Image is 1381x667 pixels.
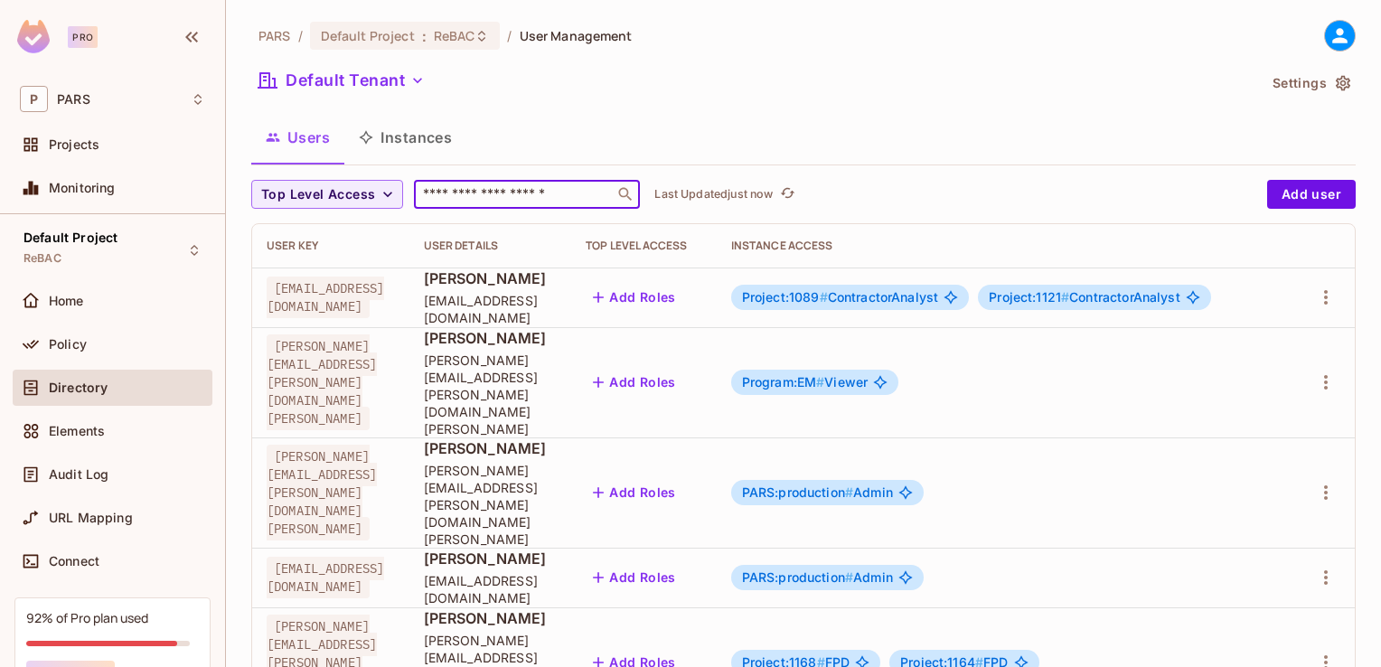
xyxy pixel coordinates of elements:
span: # [845,569,853,585]
button: Add Roles [586,283,683,312]
span: Projects [49,137,99,152]
span: ReBAC [23,251,61,266]
span: ContractorAnalyst [742,290,939,305]
span: # [1061,289,1069,305]
span: Click to refresh data [773,183,798,205]
span: # [845,484,853,500]
span: Policy [49,337,87,352]
div: User Key [267,239,395,253]
span: [PERSON_NAME] [424,608,558,628]
li: / [298,27,303,44]
span: [PERSON_NAME][EMAIL_ADDRESS][PERSON_NAME][DOMAIN_NAME][PERSON_NAME] [424,352,558,437]
span: Workspace: PARS [57,92,90,107]
span: Project:1089 [742,289,828,305]
button: Add Roles [586,563,683,592]
span: [PERSON_NAME][EMAIL_ADDRESS][PERSON_NAME][DOMAIN_NAME][PERSON_NAME] [267,445,377,540]
span: ContractorAnalyst [989,290,1180,305]
span: PARS:production [742,569,853,585]
span: URL Mapping [49,511,133,525]
div: Instance Access [731,239,1279,253]
span: [EMAIL_ADDRESS][DOMAIN_NAME] [267,557,384,598]
span: P [20,86,48,112]
span: # [816,374,824,390]
div: Top Level Access [586,239,701,253]
span: Audit Log [49,467,108,482]
div: 92% of Pro plan used [26,609,148,626]
span: Default Project [321,27,415,44]
span: Program:EM [742,374,825,390]
span: [PERSON_NAME] [424,438,558,458]
span: Viewer [742,375,869,390]
span: [PERSON_NAME] [424,268,558,288]
span: # [820,289,828,305]
button: Instances [344,115,466,160]
span: refresh [780,185,795,203]
span: Project:1121 [989,289,1069,305]
span: Elements [49,424,105,438]
span: [EMAIL_ADDRESS][DOMAIN_NAME] [424,572,558,606]
span: [PERSON_NAME] [424,549,558,568]
span: Connect [49,554,99,568]
img: SReyMgAAAABJRU5ErkJggg== [17,20,50,53]
span: [PERSON_NAME] [424,328,558,348]
span: [EMAIL_ADDRESS][DOMAIN_NAME] [267,277,384,318]
span: [EMAIL_ADDRESS][DOMAIN_NAME] [424,292,558,326]
button: Settings [1265,69,1356,98]
span: [PERSON_NAME][EMAIL_ADDRESS][PERSON_NAME][DOMAIN_NAME][PERSON_NAME] [267,334,377,430]
div: User Details [424,239,558,253]
span: : [421,29,427,43]
span: Admin [742,485,893,500]
span: Directory [49,380,108,395]
span: Admin [742,570,893,585]
span: Top Level Access [261,183,375,206]
span: the active workspace [258,27,291,44]
button: Top Level Access [251,180,403,209]
span: [PERSON_NAME][EMAIL_ADDRESS][PERSON_NAME][DOMAIN_NAME][PERSON_NAME] [424,462,558,548]
button: Default Tenant [251,66,432,95]
span: ReBAC [434,27,475,44]
span: User Management [520,27,633,44]
p: Last Updated just now [654,187,773,202]
div: Pro [68,26,98,48]
span: Home [49,294,84,308]
span: PARS:production [742,484,853,500]
button: Add Roles [586,478,683,507]
span: Default Project [23,230,117,245]
button: Users [251,115,344,160]
button: Add user [1267,180,1356,209]
li: / [507,27,512,44]
button: refresh [776,183,798,205]
span: Monitoring [49,181,116,195]
button: Add Roles [586,368,683,397]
